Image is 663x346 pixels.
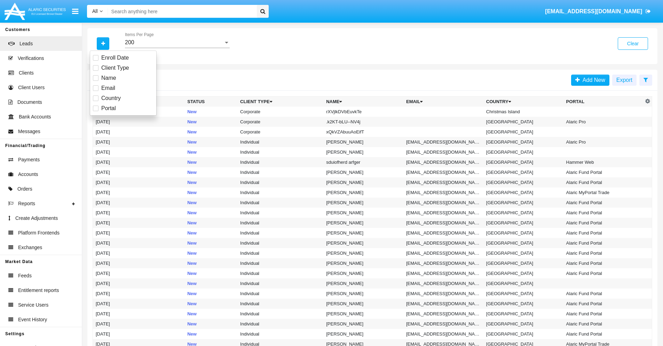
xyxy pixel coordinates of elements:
[237,299,323,309] td: Individual
[17,185,32,193] span: Orders
[563,299,644,309] td: Alaric Fund Portal
[483,137,563,147] td: [GEOGRAPHIC_DATA]
[18,244,42,251] span: Exchanges
[483,157,563,167] td: [GEOGRAPHIC_DATA]
[18,301,48,309] span: Service Users
[323,198,403,208] td: [PERSON_NAME]
[184,198,237,208] td: New
[403,238,483,248] td: [EMAIL_ADDRESS][DOMAIN_NAME]
[93,198,185,208] td: [DATE]
[237,309,323,319] td: Individual
[184,258,237,268] td: New
[483,127,563,137] td: [GEOGRAPHIC_DATA]
[18,272,32,279] span: Feeds
[93,309,185,319] td: [DATE]
[237,228,323,238] td: Individual
[101,64,129,72] span: Client Type
[403,278,483,289] td: [EMAIL_ADDRESS][DOMAIN_NAME]
[483,117,563,127] td: [GEOGRAPHIC_DATA]
[483,218,563,228] td: [GEOGRAPHIC_DATA]
[93,127,185,137] td: [DATE]
[403,248,483,258] td: [EMAIL_ADDRESS][DOMAIN_NAME]
[18,84,45,91] span: Client Users
[323,309,403,319] td: [PERSON_NAME]
[93,299,185,309] td: [DATE]
[323,289,403,299] td: [PERSON_NAME]
[93,248,185,258] td: [DATE]
[483,319,563,329] td: [GEOGRAPHIC_DATA]
[18,287,59,294] span: Entitlement reports
[563,198,644,208] td: Alaric Fund Portal
[563,97,644,107] th: Portal
[237,147,323,157] td: Individual
[93,319,185,329] td: [DATE]
[237,167,323,177] td: Individual
[184,208,237,218] td: New
[184,268,237,278] td: New
[563,208,644,218] td: Alaric Fund Portal
[323,278,403,289] td: [PERSON_NAME]
[483,107,563,117] td: Christmas Island
[323,258,403,268] td: [PERSON_NAME]
[125,39,134,45] span: 200
[237,319,323,329] td: Individual
[323,299,403,309] td: [PERSON_NAME]
[563,228,644,238] td: Alaric Fund Portal
[563,177,644,187] td: Alaric Fund Portal
[18,128,40,135] span: Messages
[237,177,323,187] td: Individual
[612,75,637,86] button: Export
[483,147,563,157] td: [GEOGRAPHIC_DATA]
[184,157,237,167] td: New
[483,258,563,268] td: [GEOGRAPHIC_DATA]
[403,208,483,218] td: [EMAIL_ADDRESS][DOMAIN_NAME]
[184,248,237,258] td: New
[323,218,403,228] td: [PERSON_NAME]
[101,104,116,113] span: Portal
[403,319,483,329] td: [EMAIL_ADDRESS][DOMAIN_NAME]
[403,218,483,228] td: [EMAIL_ADDRESS][DOMAIN_NAME]
[184,97,237,107] th: Status
[18,55,44,62] span: Verifications
[580,77,605,83] span: Add New
[563,248,644,258] td: Alaric Fund Portal
[93,157,185,167] td: [DATE]
[18,229,60,237] span: Platform Frontends
[237,187,323,198] td: Individual
[618,37,648,50] button: Clear
[184,309,237,319] td: New
[184,117,237,127] td: New
[483,309,563,319] td: [GEOGRAPHIC_DATA]
[15,215,58,222] span: Create Adjustments
[403,289,483,299] td: [EMAIL_ADDRESS][DOMAIN_NAME]
[237,127,323,137] td: Corporate
[101,94,121,102] span: Country
[403,258,483,268] td: [EMAIL_ADDRESS][DOMAIN_NAME]
[403,147,483,157] td: [EMAIL_ADDRESS][DOMAIN_NAME]
[18,200,35,207] span: Reports
[184,289,237,299] td: New
[93,329,185,339] td: [DATE]
[542,2,654,21] a: [EMAIL_ADDRESS][DOMAIN_NAME]
[323,127,403,137] td: xQkVZAbuuAoEifT
[616,77,632,83] span: Export
[483,177,563,187] td: [GEOGRAPHIC_DATA]
[323,177,403,187] td: [PERSON_NAME]
[237,268,323,278] td: Individual
[237,278,323,289] td: Individual
[93,208,185,218] td: [DATE]
[403,198,483,208] td: [EMAIL_ADDRESS][DOMAIN_NAME]
[563,117,644,127] td: Alaric Pro
[483,238,563,248] td: [GEOGRAPHIC_DATA]
[563,238,644,248] td: Alaric Fund Portal
[483,268,563,278] td: [GEOGRAPHIC_DATA]
[323,167,403,177] td: [PERSON_NAME]
[237,208,323,218] td: Individual
[19,40,33,47] span: Leads
[563,167,644,177] td: Alaric Fund Portal
[563,319,644,329] td: Alaric Fund Portal
[93,187,185,198] td: [DATE]
[18,316,47,323] span: Event History
[237,198,323,208] td: Individual
[323,228,403,238] td: [PERSON_NAME]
